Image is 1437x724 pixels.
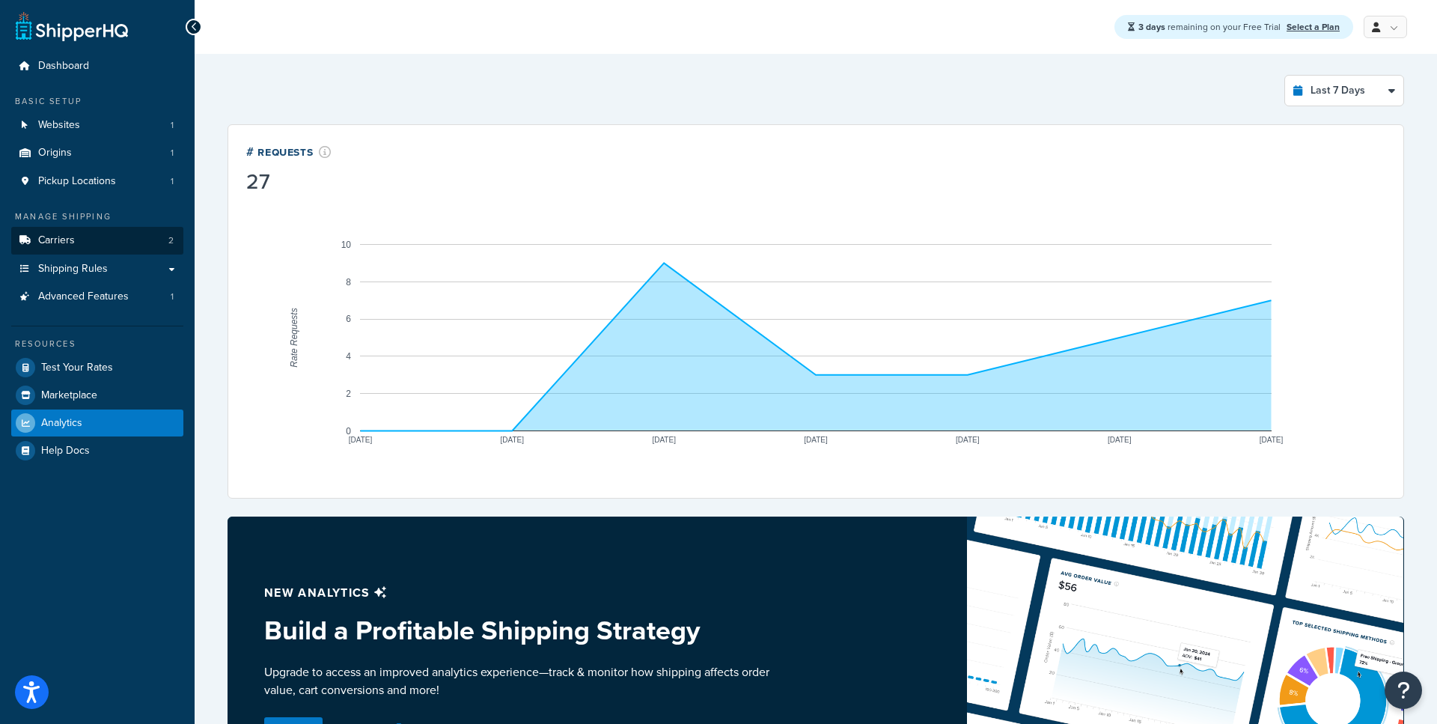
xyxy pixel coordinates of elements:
[171,119,174,132] span: 1
[346,351,351,362] text: 4
[11,168,183,195] a: Pickup Locations1
[652,436,676,444] text: [DATE]
[38,147,72,159] span: Origins
[38,119,80,132] span: Websites
[11,227,183,255] a: Carriers2
[41,445,90,457] span: Help Docs
[38,60,89,73] span: Dashboard
[1138,20,1165,34] strong: 3 days
[1385,672,1422,709] button: Open Resource Center
[11,283,183,311] a: Advanced Features1
[11,382,183,409] a: Marketplace
[171,175,174,188] span: 1
[11,95,183,108] div: Basic Setup
[1260,436,1284,444] text: [DATE]
[38,175,116,188] span: Pickup Locations
[264,615,780,645] h3: Build a Profitable Shipping Strategy
[11,283,183,311] li: Advanced Features
[11,52,183,80] a: Dashboard
[38,234,75,247] span: Carriers
[1138,20,1283,34] span: remaining on your Free Trial
[11,210,183,223] div: Manage Shipping
[1287,20,1340,34] a: Select a Plan
[246,195,1385,480] svg: A chart.
[171,147,174,159] span: 1
[246,171,332,192] div: 27
[346,389,351,399] text: 2
[11,354,183,381] a: Test Your Rates
[804,436,828,444] text: [DATE]
[246,143,332,160] div: # Requests
[11,227,183,255] li: Carriers
[38,290,129,303] span: Advanced Features
[349,436,373,444] text: [DATE]
[11,139,183,167] a: Origins1
[346,426,351,436] text: 0
[11,139,183,167] li: Origins
[264,663,780,699] p: Upgrade to access an improved analytics experience—track & monitor how shipping affects order val...
[11,168,183,195] li: Pickup Locations
[38,263,108,276] span: Shipping Rules
[289,308,299,367] text: Rate Requests
[341,240,352,250] text: 10
[346,314,351,324] text: 6
[11,112,183,139] li: Websites
[171,290,174,303] span: 1
[11,437,183,464] a: Help Docs
[41,417,82,430] span: Analytics
[956,436,980,444] text: [DATE]
[264,582,780,603] p: New analytics
[168,234,174,247] span: 2
[501,436,525,444] text: [DATE]
[11,410,183,436] a: Analytics
[41,389,97,402] span: Marketplace
[346,277,351,288] text: 8
[11,112,183,139] a: Websites1
[11,255,183,283] a: Shipping Rules
[11,338,183,350] div: Resources
[41,362,113,374] span: Test Your Rates
[1108,436,1132,444] text: [DATE]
